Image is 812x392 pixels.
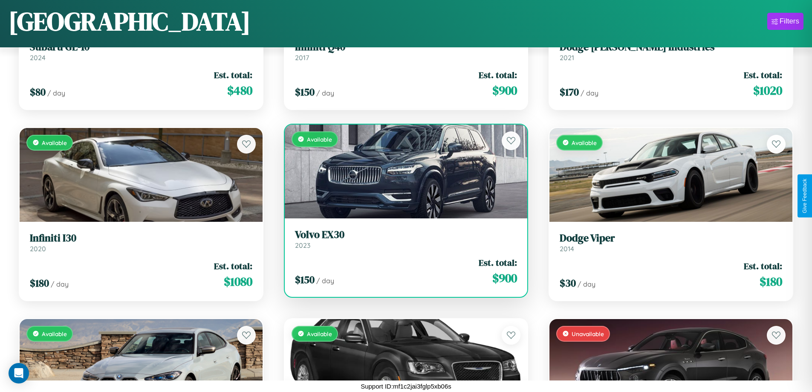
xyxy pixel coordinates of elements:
span: 2020 [30,244,46,253]
span: $ 180 [30,276,49,290]
span: 2017 [295,53,309,62]
button: Filters [767,13,803,30]
span: Available [307,136,332,143]
span: Est. total: [744,69,782,81]
span: Unavailable [572,330,604,337]
a: Subaru GL-102024 [30,41,252,62]
span: Available [42,330,67,337]
span: 2014 [560,244,574,253]
span: Est. total: [479,256,517,269]
h3: Volvo EX30 [295,229,517,241]
span: Est. total: [214,260,252,272]
span: $ 1080 [224,273,252,290]
h1: [GEOGRAPHIC_DATA] [9,4,251,39]
div: Open Intercom Messenger [9,363,29,383]
span: 2024 [30,53,46,62]
span: 2023 [295,241,310,250]
a: Dodge [PERSON_NAME] Industries2021 [560,41,782,62]
h3: Subaru GL-10 [30,41,252,53]
a: Infiniti I302020 [30,232,252,253]
h3: Infiniti I30 [30,232,252,244]
span: / day [47,89,65,97]
span: Available [572,139,597,146]
p: Support ID: mf1c2jai3fglp5xb06s [361,380,451,392]
span: $ 1020 [753,82,782,99]
span: 2021 [560,53,574,62]
span: Available [42,139,67,146]
h3: Dodge [PERSON_NAME] Industries [560,41,782,53]
a: Dodge Viper2014 [560,232,782,253]
span: / day [316,89,334,97]
span: $ 150 [295,85,315,99]
span: Est. total: [214,69,252,81]
a: Infiniti Q402017 [295,41,517,62]
span: $ 900 [492,270,517,287]
h3: Infiniti Q40 [295,41,517,53]
h3: Dodge Viper [560,232,782,244]
span: $ 480 [227,82,252,99]
span: $ 80 [30,85,46,99]
span: Available [307,330,332,337]
a: Volvo EX302023 [295,229,517,250]
div: Give Feedback [802,179,808,213]
span: Est. total: [479,69,517,81]
span: Est. total: [744,260,782,272]
span: / day [578,280,595,288]
span: $ 170 [560,85,579,99]
div: Filters [780,17,799,26]
span: / day [316,276,334,285]
span: $ 900 [492,82,517,99]
span: $ 180 [760,273,782,290]
span: $ 30 [560,276,576,290]
span: / day [51,280,69,288]
span: $ 150 [295,273,315,287]
span: / day [581,89,598,97]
